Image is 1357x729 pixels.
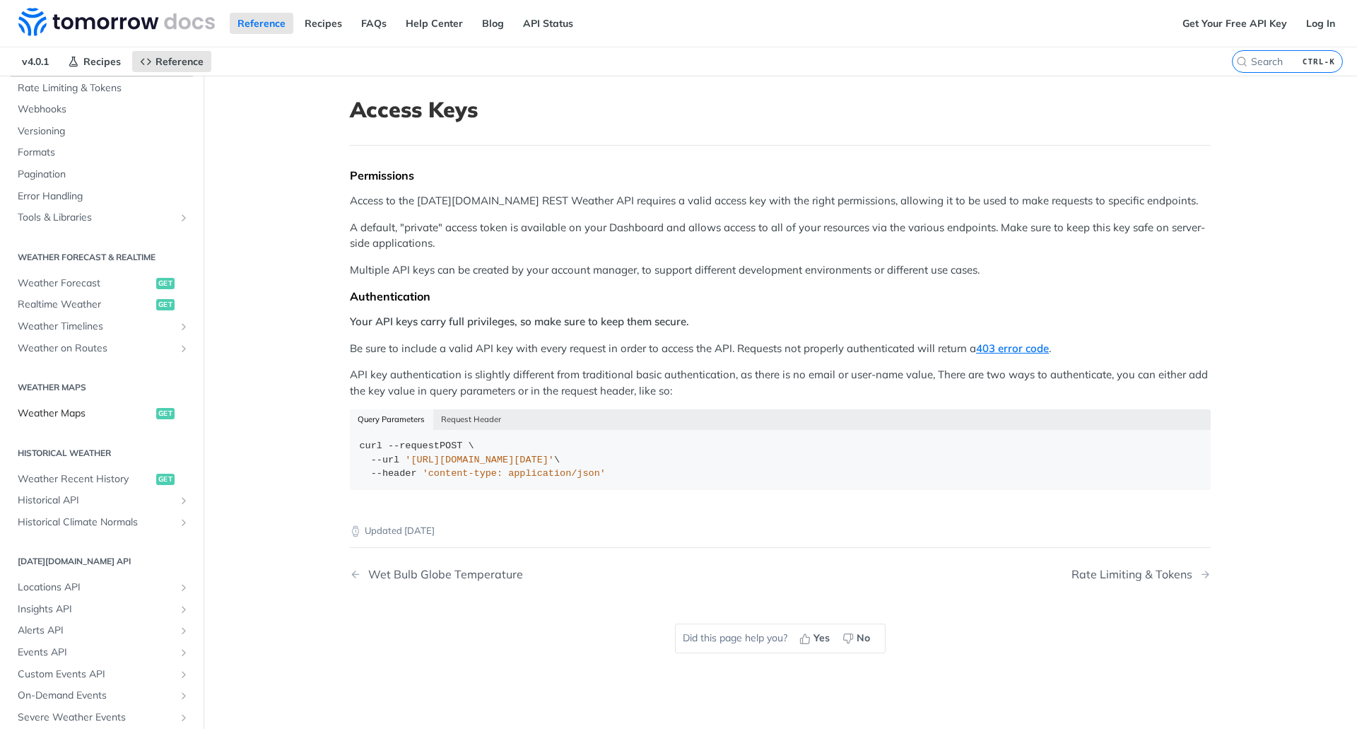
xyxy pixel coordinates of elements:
[1298,13,1343,34] a: Log In
[18,667,175,682] span: Custom Events API
[11,186,193,207] a: Error Handling
[11,78,193,99] a: Rate Limiting & Tokens
[857,631,870,646] span: No
[11,664,193,685] a: Custom Events APIShow subpages for Custom Events API
[18,494,175,508] span: Historical API
[18,320,175,334] span: Weather Timelines
[178,625,189,636] button: Show subpages for Alerts API
[405,455,554,465] span: '[URL][DOMAIN_NAME][DATE]'
[18,103,189,117] span: Webhooks
[398,13,471,34] a: Help Center
[1175,13,1295,34] a: Get Your Free API Key
[18,624,175,638] span: Alerts API
[361,568,523,581] div: Wet Bulb Globe Temperature
[350,554,1211,595] nav: Pagination Controls
[11,512,193,533] a: Historical Climate NormalsShow subpages for Historical Climate Normals
[350,524,1211,538] p: Updated [DATE]
[11,121,193,142] a: Versioning
[433,409,510,429] button: Request Header
[18,276,153,291] span: Weather Forecast
[11,381,193,394] h2: Weather Maps
[178,669,189,680] button: Show subpages for Custom Events API
[83,55,121,68] span: Recipes
[18,146,189,160] span: Formats
[156,299,175,310] span: get
[11,403,193,424] a: Weather Mapsget
[350,315,689,328] strong: Your API keys carry full privileges, so make sure to keep them secure.
[11,490,193,511] a: Historical APIShow subpages for Historical API
[353,13,394,34] a: FAQs
[11,685,193,706] a: On-Demand EventsShow subpages for On-Demand Events
[350,193,1211,209] p: Access to the [DATE][DOMAIN_NAME] REST Weather API requires a valid access key with the right per...
[11,142,193,163] a: Formats
[11,273,193,294] a: Weather Forecastget
[350,168,1211,182] div: Permissions
[11,620,193,641] a: Alerts APIShow subpages for Alerts API
[156,408,175,419] span: get
[178,604,189,615] button: Show subpages for Insights API
[178,343,189,354] button: Show subpages for Weather on Routes
[156,278,175,289] span: get
[813,631,830,646] span: Yes
[18,581,175,595] span: Locations API
[18,342,175,356] span: Weather on Routes
[1236,56,1247,67] svg: Search
[178,212,189,223] button: Show subpages for Tools & Libraries
[350,289,1211,303] div: Authentication
[132,51,211,72] a: Reference
[350,262,1211,279] p: Multiple API keys can be created by your account manager, to support different development enviro...
[976,342,1049,355] a: 403 error code
[178,517,189,528] button: Show subpages for Historical Climate Normals
[675,624,886,653] div: Did this page help you?
[474,13,512,34] a: Blog
[178,690,189,701] button: Show subpages for On-Demand Events
[794,628,838,649] button: Yes
[14,51,57,72] span: v4.0.1
[18,515,175,530] span: Historical Climate Normals
[350,220,1211,252] p: A default, "private" access token is available on your Dashboard and allows access to all of your...
[1071,568,1199,581] div: Rate Limiting & Tokens
[11,316,193,337] a: Weather TimelinesShow subpages for Weather Timelines
[230,13,293,34] a: Reference
[18,8,215,36] img: Tomorrow.io Weather API Docs
[11,338,193,359] a: Weather on RoutesShow subpages for Weather on Routes
[350,97,1211,122] h1: Access Keys
[11,447,193,460] h2: Historical Weather
[11,642,193,663] a: Events APIShow subpages for Events API
[11,469,193,490] a: Weather Recent Historyget
[350,367,1211,399] p: API key authentication is slightly different from traditional basic authentication, as there is n...
[11,99,193,120] a: Webhooks
[838,628,878,649] button: No
[60,51,129,72] a: Recipes
[297,13,350,34] a: Recipes
[18,298,153,312] span: Realtime Weather
[11,294,193,315] a: Realtime Weatherget
[178,495,189,506] button: Show subpages for Historical API
[11,251,193,264] h2: Weather Forecast & realtime
[360,439,1202,481] div: POST \ \
[178,321,189,332] button: Show subpages for Weather Timelines
[350,568,719,581] a: Previous Page: Wet Bulb Globe Temperature
[18,602,175,617] span: Insights API
[178,647,189,658] button: Show subpages for Events API
[1071,568,1211,581] a: Next Page: Rate Limiting & Tokens
[155,55,204,68] span: Reference
[11,555,193,568] h2: [DATE][DOMAIN_NAME] API
[18,472,153,486] span: Weather Recent History
[371,468,417,479] span: --header
[11,207,193,228] a: Tools & LibrariesShow subpages for Tools & Libraries
[360,441,382,451] span: curl
[11,707,193,728] a: Severe Weather EventsShow subpages for Severe Weather Events
[178,712,189,723] button: Show subpages for Severe Weather Events
[18,211,175,225] span: Tools & Libraries
[388,441,440,451] span: --request
[350,341,1211,357] p: Be sure to include a valid API key with every request in order to access the API. Requests not pr...
[11,577,193,598] a: Locations APIShow subpages for Locations API
[156,474,175,485] span: get
[178,582,189,593] button: Show subpages for Locations API
[11,164,193,185] a: Pagination
[423,468,606,479] span: 'content-type: application/json'
[515,13,581,34] a: API Status
[1299,54,1339,69] kbd: CTRL-K
[18,646,175,660] span: Events API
